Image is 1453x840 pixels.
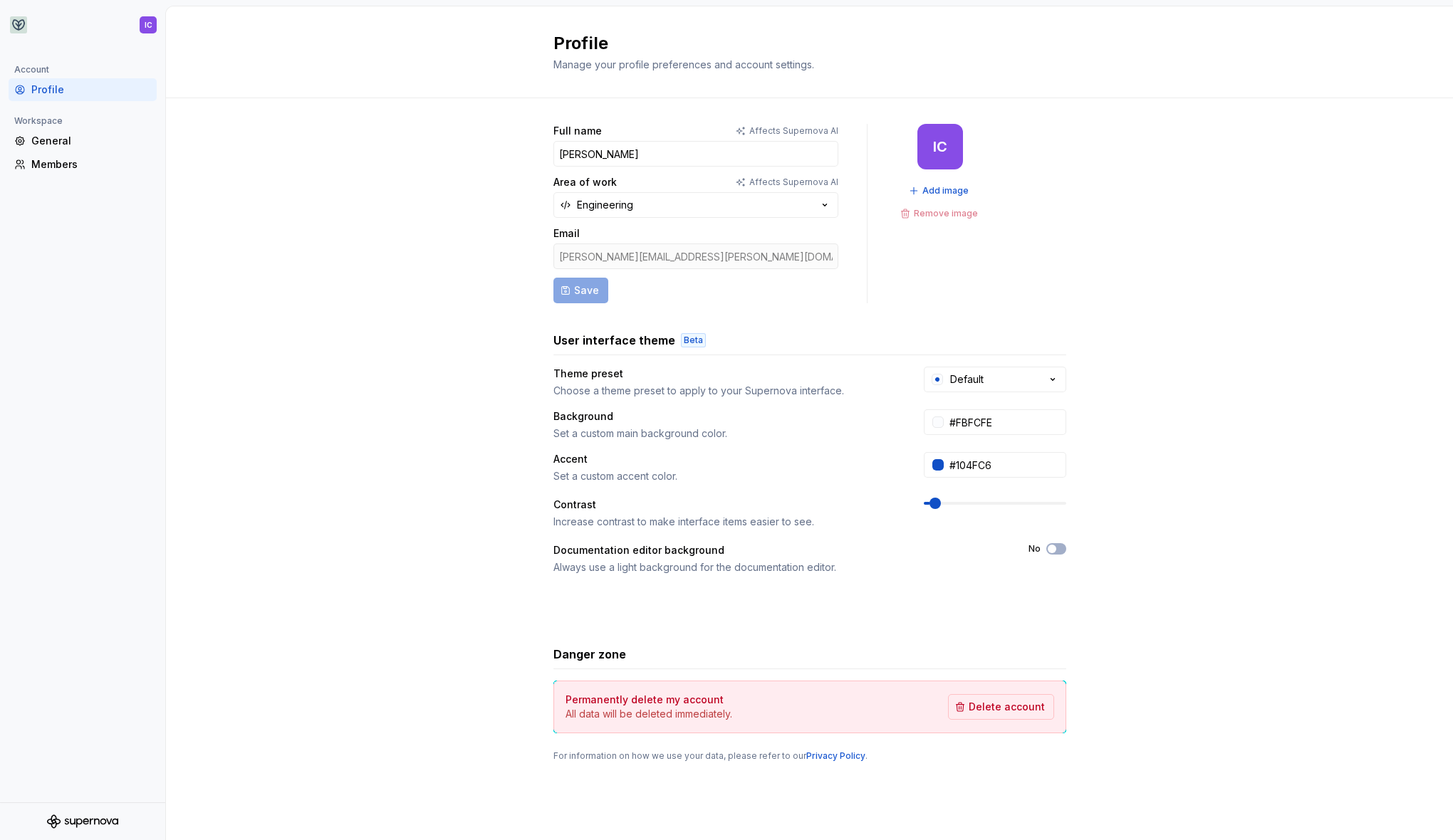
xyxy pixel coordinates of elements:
[553,498,596,512] div: Contrast
[553,426,898,441] div: Set a custom main background color.
[3,9,162,41] button: IC
[10,16,27,33] img: 256e2c79-9abd-4d59-8978-03feab5a3943.png
[9,78,157,101] a: Profile
[553,560,1003,574] div: Always use a light background for the documentation editor.
[681,333,706,347] div: Beta
[31,157,151,172] div: Members
[553,32,1049,55] h2: Profile
[944,409,1066,435] input: #FFFFFF
[47,814,118,829] svg: Supernova Logo
[553,384,898,398] div: Choose a theme preset to apply to your Supernova interface.
[566,707,732,721] p: All data will be deleted immediately.
[145,19,152,31] div: IC
[905,181,975,201] button: Add image
[9,112,68,130] div: Workspace
[553,58,814,70] span: Manage your profile preferences and account settings.
[933,141,947,152] div: IC
[553,750,1066,762] div: For information on how we use your data, please refer to our .
[9,61,55,78] div: Account
[9,130,157,152] a: General
[566,693,724,707] h4: Permanently delete my account
[553,409,613,424] div: Background
[950,372,984,387] div: Default
[553,543,724,557] div: Documentation editor background
[553,226,580,241] label: Email
[577,198,633,212] div: Engineering
[1028,543,1041,555] label: No
[924,367,1066,392] button: Default
[31,83,151,97] div: Profile
[553,332,675,349] h3: User interface theme
[806,750,865,761] a: Privacy Policy
[553,469,898,483] div: Set a custom accent color.
[553,452,588,466] div: Accent
[944,452,1066,478] input: #104FC6
[553,175,617,189] label: Area of work
[969,700,1045,714] span: Delete account
[553,515,898,529] div: Increase contrast to make interface items easier to see.
[948,694,1054,720] button: Delete account
[749,177,838,188] p: Affects Supernova AI
[31,134,151,148] div: General
[749,125,838,137] p: Affects Supernova AI
[9,153,157,176] a: Members
[553,646,626,663] h3: Danger zone
[553,367,623,381] div: Theme preset
[553,124,602,138] label: Full name
[922,185,969,196] span: Add image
